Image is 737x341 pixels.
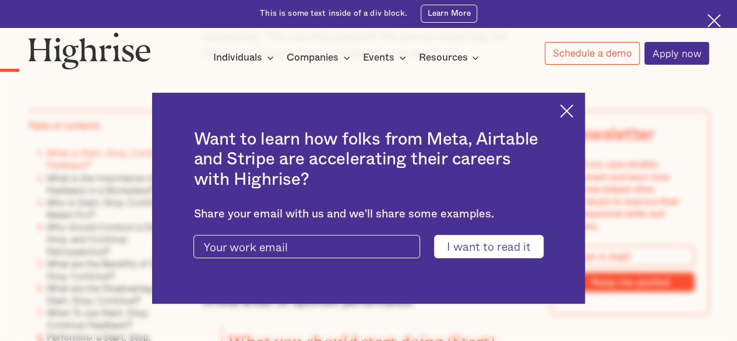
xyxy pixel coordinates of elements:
[434,235,543,258] input: I want to read it
[545,42,640,65] a: Schedule a demo
[28,32,151,69] img: Highrise logo
[363,51,410,65] div: Events
[421,5,477,23] a: Learn More
[213,51,277,65] div: Individuals
[707,14,721,27] img: Cross icon
[363,51,394,65] div: Events
[213,51,262,65] div: Individuals
[418,51,482,65] div: Resources
[193,208,543,221] div: Share your email with us and we'll share some examples.
[418,51,467,65] div: Resources
[644,42,709,65] a: Apply now
[560,104,573,118] img: Cross icon
[193,129,543,189] h2: Want to learn how folks from Meta, Airtable and Stripe are accelerating their careers with Highrise?
[287,51,338,65] div: Companies
[193,235,543,258] form: current-ascender-blog-article-modal-form
[287,51,354,65] div: Companies
[193,235,419,258] input: Your work email
[260,8,407,19] div: This is some text inside of a div block.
